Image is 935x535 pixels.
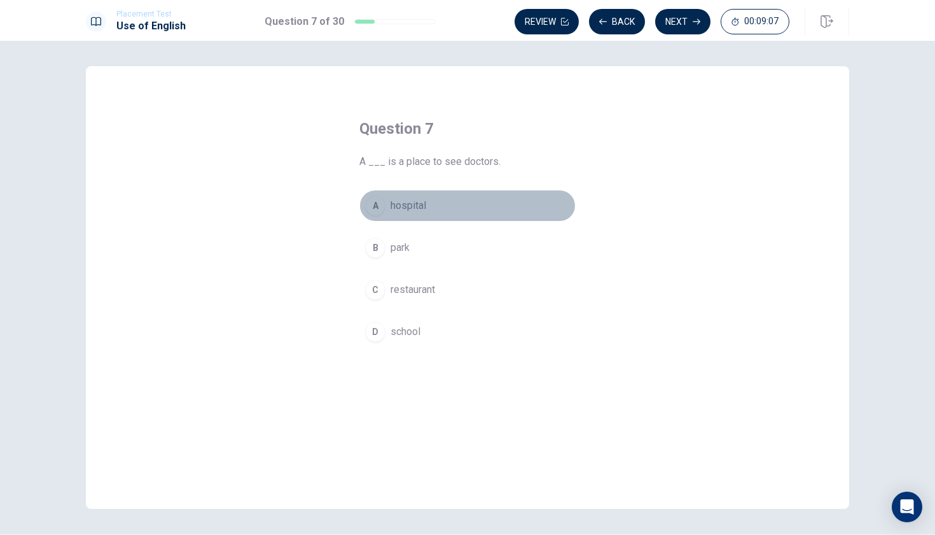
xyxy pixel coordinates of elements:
div: A [365,196,385,216]
span: park [391,240,410,255]
h1: Use of English [116,18,186,34]
button: Dschool [359,316,576,348]
div: B [365,238,385,258]
div: D [365,322,385,342]
h1: Question 7 of 30 [265,14,344,29]
button: Crestaurant [359,274,576,306]
button: Review [515,9,579,34]
h4: Question 7 [359,118,576,139]
button: Ahospital [359,190,576,222]
span: Placement Test [116,10,186,18]
span: 00:09:07 [744,17,779,27]
span: hospital [391,198,426,213]
button: Back [589,9,645,34]
div: C [365,280,385,300]
button: Next [655,9,710,34]
button: 00:09:07 [721,9,789,34]
span: school [391,324,420,339]
button: Bpark [359,232,576,264]
span: restaurant [391,282,435,297]
div: Open Intercom Messenger [892,492,922,522]
span: A ___ is a place to see doctors. [359,154,576,169]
